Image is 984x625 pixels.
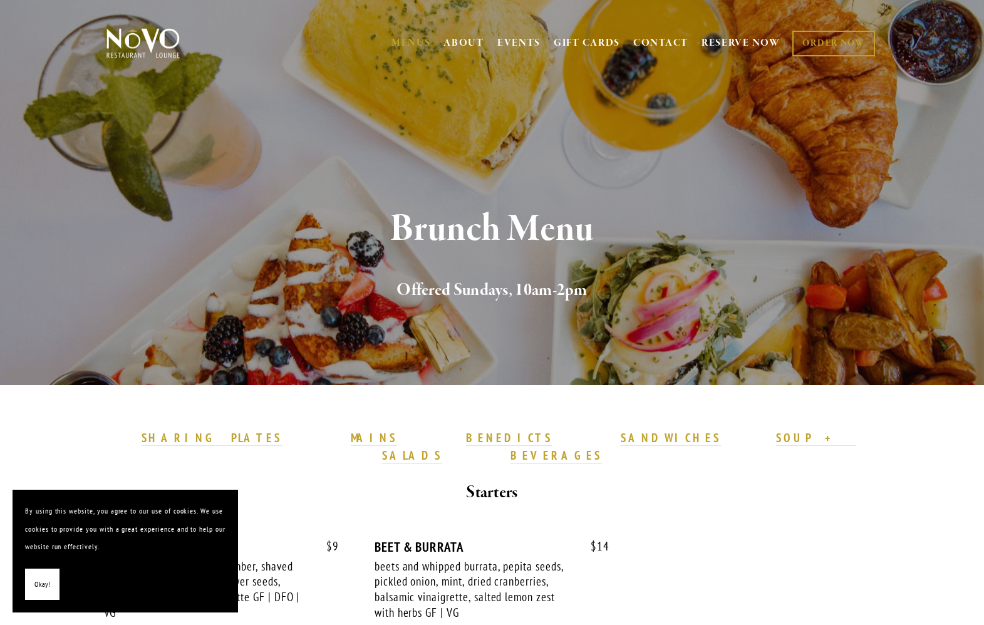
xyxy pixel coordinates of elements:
a: GIFT CARDS [554,31,620,55]
section: Cookie banner [13,490,238,612]
h1: Brunch Menu [127,209,857,250]
strong: SANDWICHES [621,430,721,445]
a: SHARING PLATES [142,430,282,447]
img: Novo Restaurant &amp; Lounge [104,28,182,59]
a: ORDER NOW [792,31,874,56]
p: By using this website, you agree to our use of cookies. We use cookies to provide you with a grea... [25,502,225,556]
strong: BEVERAGES [510,448,602,463]
a: BENEDICTS [466,430,552,447]
a: ABOUT [443,37,484,49]
a: MAINS [351,430,398,447]
span: $ [326,539,333,554]
a: MENUS [391,37,431,49]
span: $ [591,539,597,554]
strong: Starters [466,482,517,504]
h2: Offered Sundays, 10am-2pm [127,277,857,304]
a: CONTACT [633,31,688,55]
a: SANDWICHES [621,430,721,447]
strong: SHARING PLATES [142,430,282,445]
div: beets and whipped burrata, pepita seeds, pickled onion, mint, dried cranberries, balsamic vinaigr... [375,559,574,621]
strong: BENEDICTS [466,430,552,445]
span: 9 [314,539,339,554]
strong: MAINS [351,430,398,445]
span: Okay! [34,576,50,594]
button: Okay! [25,569,60,601]
a: EVENTS [497,37,541,49]
div: BEET & BURRATA [375,539,609,555]
a: RESERVE NOW [702,31,780,55]
span: 14 [578,539,609,554]
a: BEVERAGES [510,448,602,464]
a: SOUP + SALADS [382,430,856,464]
